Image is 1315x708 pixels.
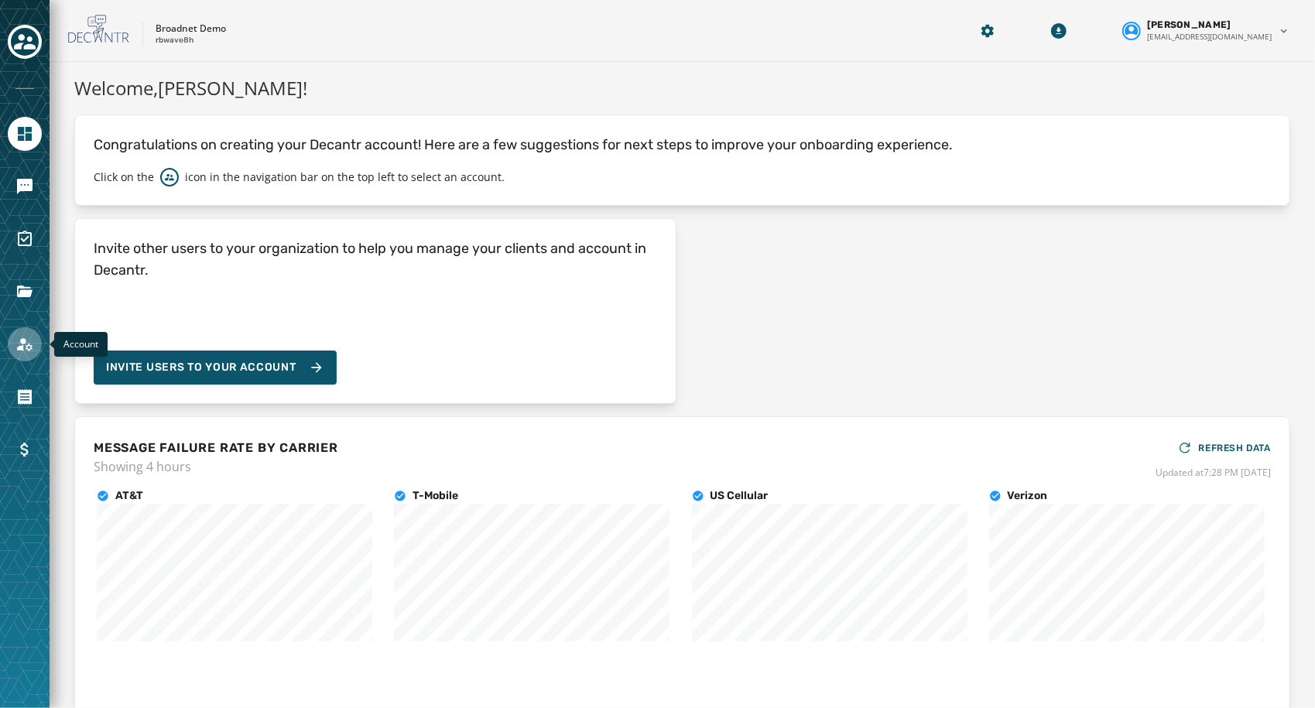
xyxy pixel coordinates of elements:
a: Navigate to Files [8,275,42,309]
div: Account [54,332,108,357]
button: Invite Users to your account [94,351,337,385]
button: User settings [1116,12,1296,49]
button: Download Menu [1045,17,1073,45]
span: REFRESH DATA [1199,442,1271,454]
p: rbwave8h [156,35,193,46]
button: Toggle account select drawer [8,25,42,59]
h4: Verizon [1008,488,1048,504]
a: Navigate to Home [8,117,42,151]
h1: Welcome, [PERSON_NAME] ! [74,74,1290,102]
p: Congratulations on creating your Decantr account! Here are a few suggestions for next steps to im... [94,134,1271,156]
span: [EMAIL_ADDRESS][DOMAIN_NAME] [1147,31,1272,43]
p: Click on the [94,169,154,185]
span: Updated at 7:28 PM [DATE] [1156,467,1271,479]
button: REFRESH DATA [1177,436,1271,460]
h4: T-Mobile [413,488,458,504]
span: [PERSON_NAME] [1147,19,1231,31]
h4: MESSAGE FAILURE RATE BY CARRIER [94,439,338,457]
h4: AT&T [115,488,143,504]
a: Navigate to Messaging [8,169,42,204]
a: Navigate to Billing [8,433,42,467]
a: Navigate to Account [8,327,42,361]
h4: Invite other users to your organization to help you manage your clients and account in Decantr. [94,238,657,281]
p: Broadnet Demo [156,22,226,35]
button: Manage global settings [974,17,1002,45]
h4: US Cellular [711,488,769,504]
a: Navigate to Orders [8,380,42,414]
span: Showing 4 hours [94,457,338,476]
a: Navigate to Surveys [8,222,42,256]
span: Invite Users to your account [106,360,296,375]
p: icon in the navigation bar on the top left to select an account. [185,169,505,185]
